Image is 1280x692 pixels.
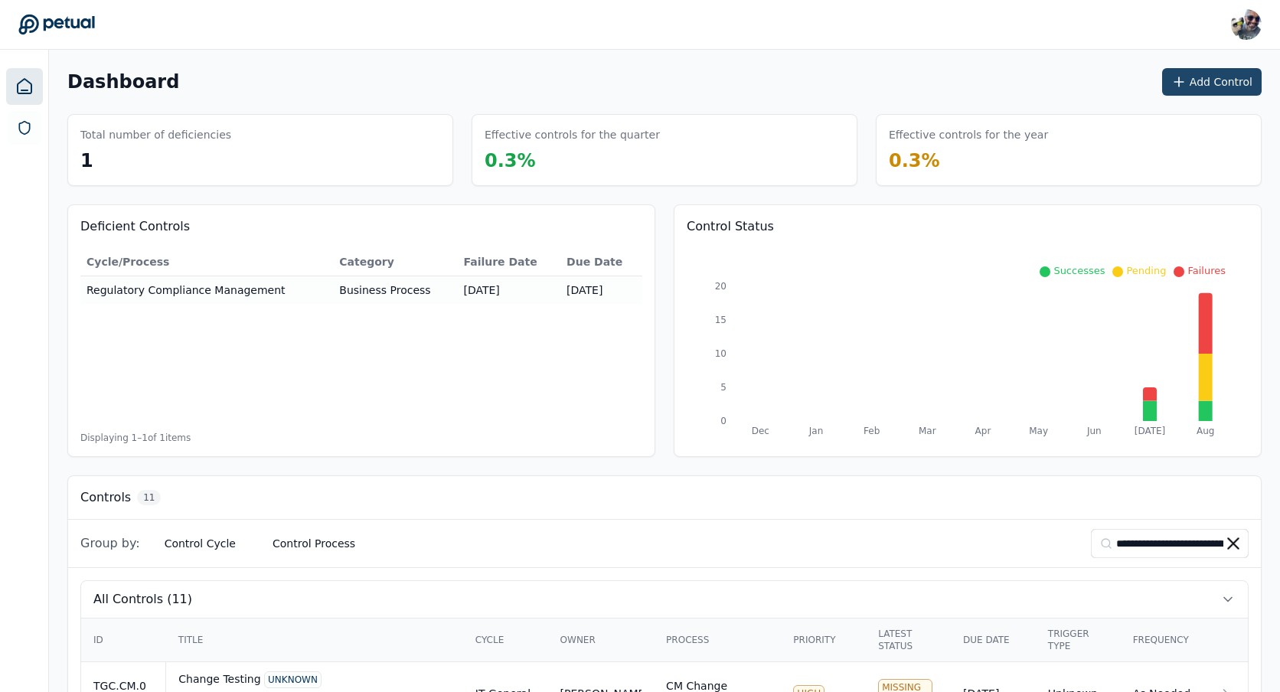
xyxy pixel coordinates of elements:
tspan: Jun [1086,426,1102,436]
div: Change Testing [178,671,450,688]
h1: Dashboard [67,70,179,94]
a: Dashboard [6,68,43,105]
th: Cycle/Process [80,248,333,276]
th: Due Date [560,248,642,276]
div: UNKNOWN [264,671,322,688]
td: Business Process [333,276,457,305]
tspan: [DATE] [1135,426,1166,436]
th: Category [333,248,457,276]
img: Shekhar Khedekar [1231,9,1262,40]
span: 0.3 % [485,150,536,171]
div: Process [666,634,769,646]
button: Control Process [260,530,367,557]
span: Displaying 1– 1 of 1 items [80,432,191,444]
h3: Deficient Controls [80,217,642,236]
h3: Effective controls for the quarter [485,127,660,142]
div: Trigger Type [1048,628,1109,652]
div: Priority [793,634,854,646]
span: All Controls (11) [93,590,192,609]
div: Latest Status [878,628,939,652]
tspan: May [1029,426,1048,436]
span: Pending [1126,265,1166,276]
div: Cycle [475,634,536,646]
span: Successes [1053,265,1105,276]
div: Due Date [963,634,1024,646]
button: Add Control [1162,68,1262,96]
div: Frequency [1133,634,1193,646]
h3: Control Status [687,217,1249,236]
div: Owner [560,634,642,646]
tspan: Apr [975,426,991,436]
a: Go to Dashboard [18,14,95,35]
tspan: Mar [919,426,936,436]
td: [DATE] [560,276,642,305]
span: 11 [137,490,161,505]
span: Group by: [80,534,140,553]
button: All Controls (11) [81,581,1248,618]
h3: Controls [80,488,131,507]
tspan: 10 [715,348,727,359]
h3: Effective controls for the year [889,127,1048,142]
div: Title [178,634,451,646]
span: Failures [1187,265,1226,276]
tspan: Feb [864,426,880,436]
td: Regulatory Compliance Management [80,276,333,305]
h3: Total number of deficiencies [80,127,231,142]
tspan: Aug [1197,426,1214,436]
th: Failure Date [457,248,560,276]
tspan: 5 [720,382,727,393]
tspan: Dec [752,426,769,436]
span: 0.3 % [889,150,940,171]
tspan: 20 [715,281,727,292]
button: Control Cycle [152,530,248,557]
span: 1 [80,150,93,171]
tspan: 0 [720,416,727,426]
td: [DATE] [457,276,560,305]
tspan: Jan [808,426,824,436]
div: ID [93,634,154,646]
a: SOC [8,111,41,145]
tspan: 15 [715,315,727,325]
